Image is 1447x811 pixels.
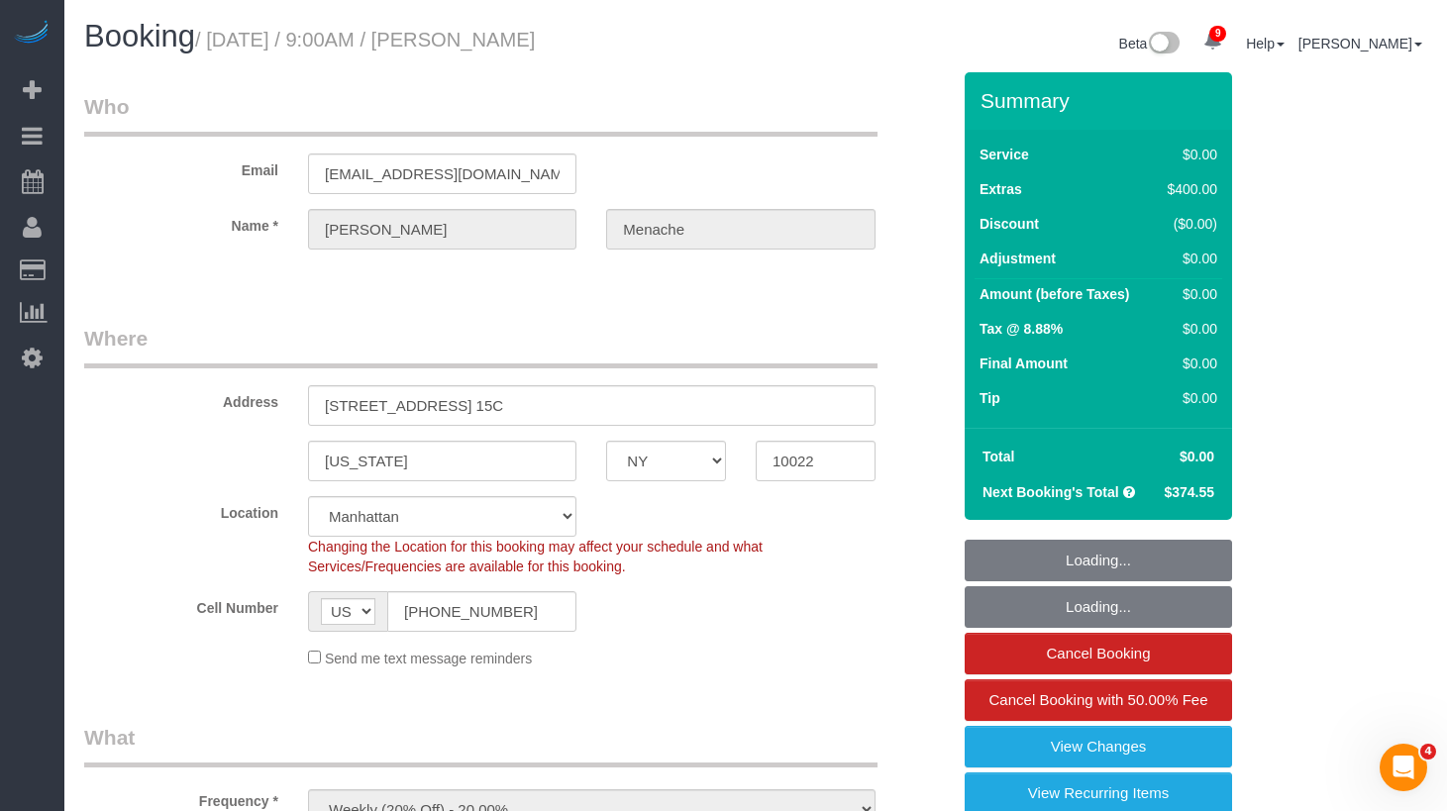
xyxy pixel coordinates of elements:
[965,679,1232,721] a: Cancel Booking with 50.00% Fee
[1160,284,1217,304] div: $0.00
[1180,449,1214,464] span: $0.00
[69,591,293,618] label: Cell Number
[1160,319,1217,339] div: $0.00
[1160,179,1217,199] div: $400.00
[12,20,52,48] img: Automaid Logo
[1147,32,1180,57] img: New interface
[69,209,293,236] label: Name *
[1160,354,1217,373] div: $0.00
[325,651,532,666] span: Send me text message reminders
[1160,249,1217,268] div: $0.00
[981,89,1222,112] h3: Summary
[1160,214,1217,234] div: ($0.00)
[69,385,293,412] label: Address
[1119,36,1181,51] a: Beta
[1380,744,1427,791] iframe: Intercom live chat
[387,591,576,632] input: Cell Number
[308,209,576,250] input: First Name
[980,249,1056,268] label: Adjustment
[1298,36,1422,51] a: [PERSON_NAME]
[308,441,576,481] input: City
[69,153,293,180] label: Email
[1160,145,1217,164] div: $0.00
[980,319,1063,339] label: Tax @ 8.88%
[1193,20,1232,63] a: 9
[980,388,1000,408] label: Tip
[965,633,1232,674] a: Cancel Booking
[1246,36,1285,51] a: Help
[69,784,293,811] label: Frequency *
[1420,744,1436,760] span: 4
[980,354,1068,373] label: Final Amount
[308,539,763,574] span: Changing the Location for this booking may affect your schedule and what Services/Frequencies are...
[84,19,195,53] span: Booking
[1160,388,1217,408] div: $0.00
[965,726,1232,767] a: View Changes
[84,723,878,767] legend: What
[989,691,1208,708] span: Cancel Booking with 50.00% Fee
[982,449,1014,464] strong: Total
[980,145,1029,164] label: Service
[84,324,878,368] legend: Where
[980,284,1129,304] label: Amount (before Taxes)
[308,153,576,194] input: Email
[980,179,1022,199] label: Extras
[195,29,535,51] small: / [DATE] / 9:00AM / [PERSON_NAME]
[756,441,876,481] input: Zip Code
[606,209,875,250] input: Last Name
[84,92,878,137] legend: Who
[980,214,1039,234] label: Discount
[982,484,1119,500] strong: Next Booking's Total
[1209,26,1226,42] span: 9
[69,496,293,523] label: Location
[1164,484,1214,500] span: $374.55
